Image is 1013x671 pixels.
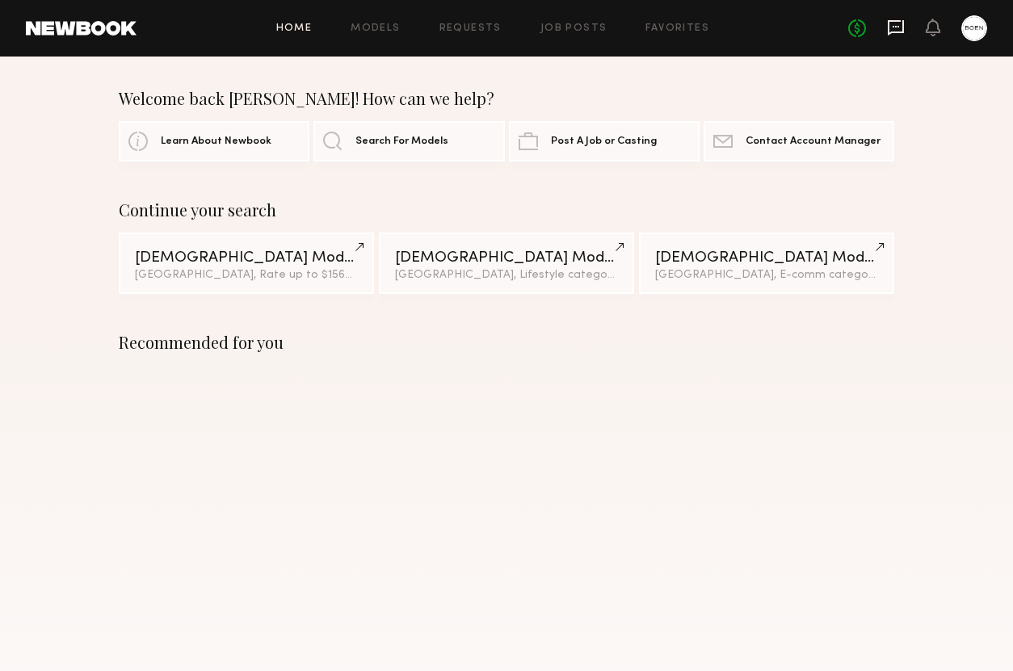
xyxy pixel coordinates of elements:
div: [DEMOGRAPHIC_DATA] Models [135,250,358,266]
span: Contact Account Manager [746,136,881,147]
div: Continue your search [119,200,894,220]
span: Search For Models [355,136,448,147]
div: [DEMOGRAPHIC_DATA] Models [395,250,618,266]
a: Home [276,23,313,34]
div: [GEOGRAPHIC_DATA], Rate up to $156 [135,270,358,281]
a: [DEMOGRAPHIC_DATA] Models[GEOGRAPHIC_DATA], E-comm category [639,233,894,294]
a: Favorites [645,23,709,34]
a: Models [351,23,400,34]
a: Job Posts [540,23,607,34]
a: Contact Account Manager [704,121,894,161]
a: Post A Job or Casting [509,121,700,161]
a: Search For Models [313,121,504,161]
div: [GEOGRAPHIC_DATA], E-comm category [655,270,878,281]
div: [GEOGRAPHIC_DATA], Lifestyle category [395,270,618,281]
a: [DEMOGRAPHIC_DATA] Models[GEOGRAPHIC_DATA], Rate up to $156&2other filters [119,233,374,294]
span: & 3 other filter s [617,270,694,280]
a: [DEMOGRAPHIC_DATA] Models[GEOGRAPHIC_DATA], Lifestyle category&3other filters [379,233,634,294]
div: [DEMOGRAPHIC_DATA] Models [655,250,878,266]
a: Learn About Newbook [119,121,309,161]
span: Post A Job or Casting [551,136,657,147]
div: Welcome back [PERSON_NAME]! How can we help? [119,89,894,108]
div: Recommended for you [119,333,894,352]
a: Requests [439,23,502,34]
span: Learn About Newbook [161,136,271,147]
